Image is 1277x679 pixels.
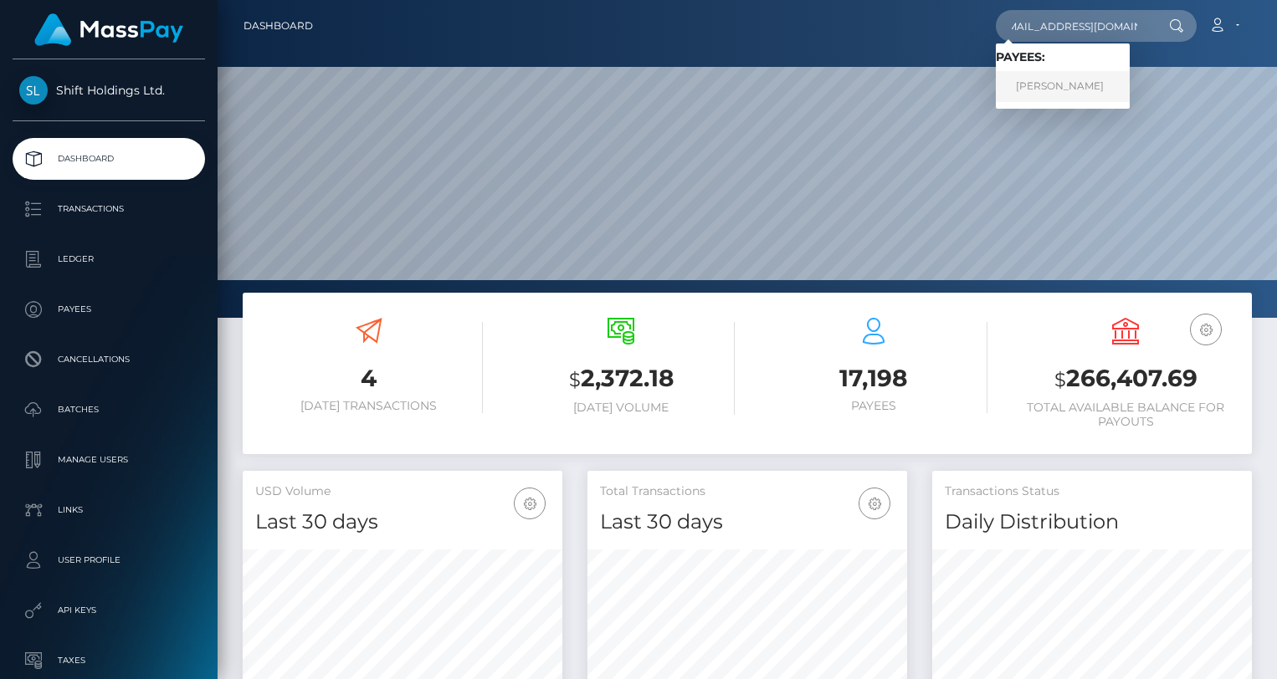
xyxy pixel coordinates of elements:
[996,50,1130,64] h6: Payees:
[13,590,205,631] a: API Keys
[945,508,1239,537] h4: Daily Distribution
[1013,362,1240,396] h3: 266,407.69
[13,339,205,380] a: Cancellations
[19,247,198,272] p: Ledger
[600,483,895,500] h5: Total Transactions
[13,389,205,431] a: Batches
[600,508,895,537] h4: Last 30 days
[1054,368,1066,391] small: $
[244,8,313,43] a: Dashboard
[19,548,198,573] p: User Profile
[19,297,198,322] p: Payees
[19,648,198,673] p: Taxes
[19,197,198,222] p: Transactions
[19,347,198,372] p: Cancellations
[19,146,198,171] p: Dashboard
[19,447,198,472] p: Manage Users
[255,399,483,413] h6: [DATE] Transactions
[19,397,198,422] p: Batches
[19,76,48,105] img: Shift Holdings Ltd.
[13,238,205,280] a: Ledger
[760,399,987,413] h6: Payees
[19,598,198,623] p: API Keys
[255,508,550,537] h4: Last 30 days
[760,362,987,395] h3: 17,198
[255,483,550,500] h5: USD Volume
[34,13,183,46] img: MassPay Logo
[13,439,205,481] a: Manage Users
[13,83,205,98] span: Shift Holdings Ltd.
[13,138,205,180] a: Dashboard
[13,288,205,330] a: Payees
[13,188,205,230] a: Transactions
[19,498,198,523] p: Links
[996,71,1130,102] a: [PERSON_NAME]
[508,401,736,415] h6: [DATE] Volume
[13,489,205,531] a: Links
[508,362,736,396] h3: 2,372.18
[13,539,205,581] a: User Profile
[996,10,1153,42] input: Search...
[569,368,581,391] small: $
[255,362,483,395] h3: 4
[1013,401,1240,429] h6: Total Available Balance for Payouts
[945,483,1239,500] h5: Transactions Status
